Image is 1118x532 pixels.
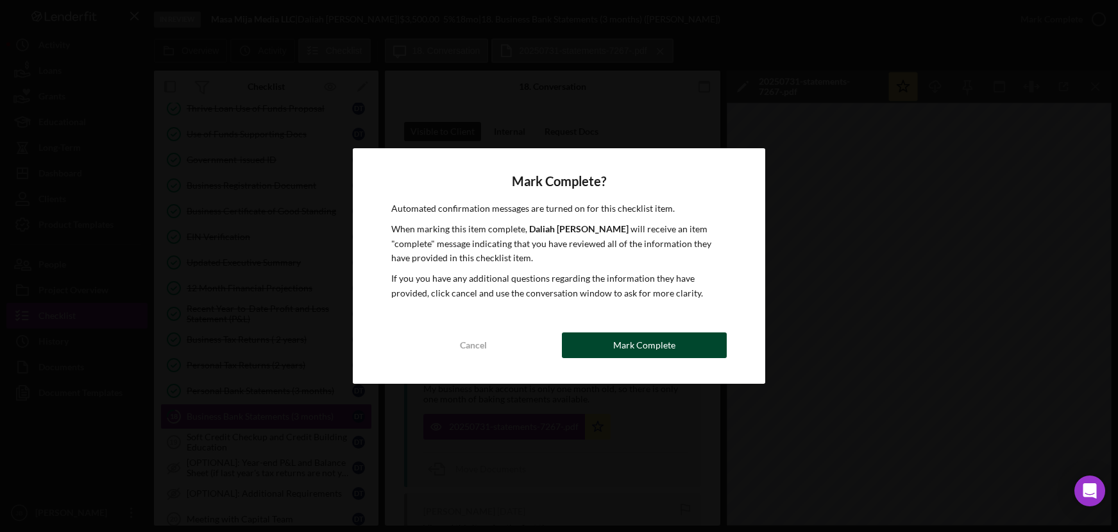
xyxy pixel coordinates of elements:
[391,174,727,189] h4: Mark Complete?
[1074,476,1105,506] div: Open Intercom Messenger
[529,223,629,234] b: Daliah [PERSON_NAME]
[391,202,727,216] p: Automated confirmation messages are turned on for this checklist item.
[562,332,726,358] button: Mark Complete
[391,222,727,265] p: When marking this item complete, will receive an item "complete" message indicating that you have...
[391,271,727,300] p: If you you have any additional questions regarding the information they have provided, click canc...
[391,332,555,358] button: Cancel
[460,332,487,358] div: Cancel
[613,332,675,358] div: Mark Complete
